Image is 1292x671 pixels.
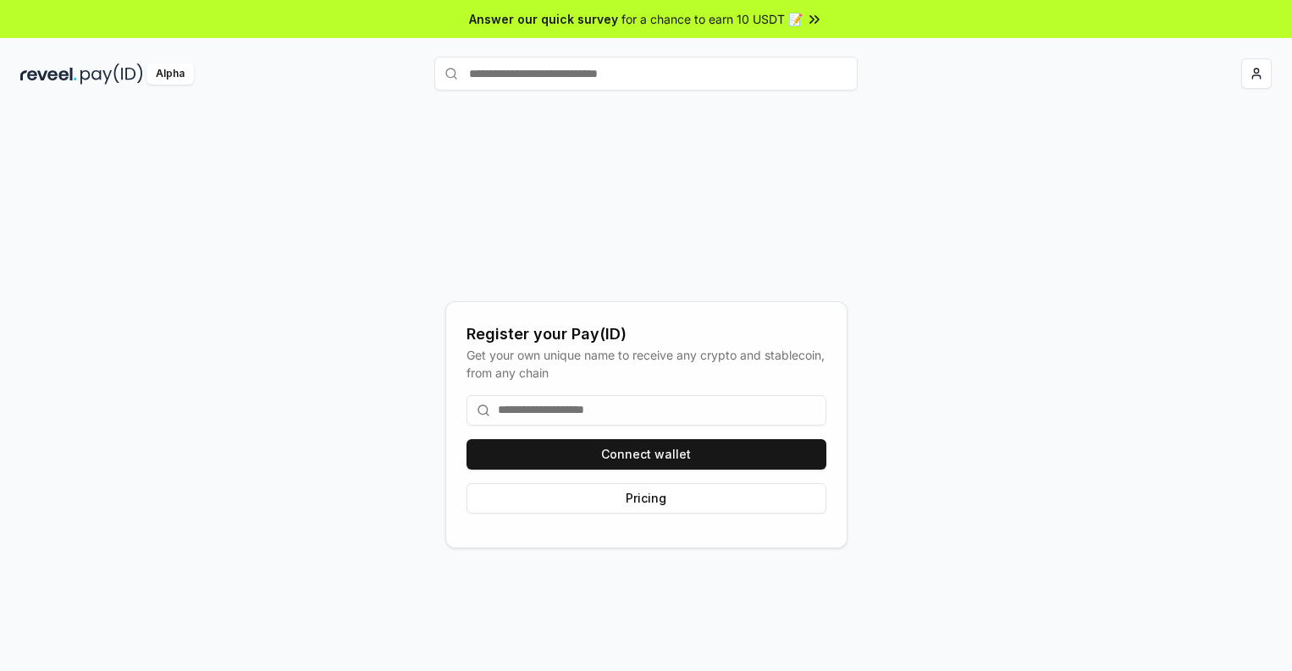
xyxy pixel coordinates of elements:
div: Get your own unique name to receive any crypto and stablecoin, from any chain [467,346,826,382]
button: Pricing [467,483,826,514]
img: pay_id [80,63,143,85]
div: Register your Pay(ID) [467,322,826,346]
img: reveel_dark [20,63,77,85]
button: Connect wallet [467,439,826,470]
span: Answer our quick survey [469,10,618,28]
span: for a chance to earn 10 USDT 📝 [621,10,803,28]
div: Alpha [146,63,194,85]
